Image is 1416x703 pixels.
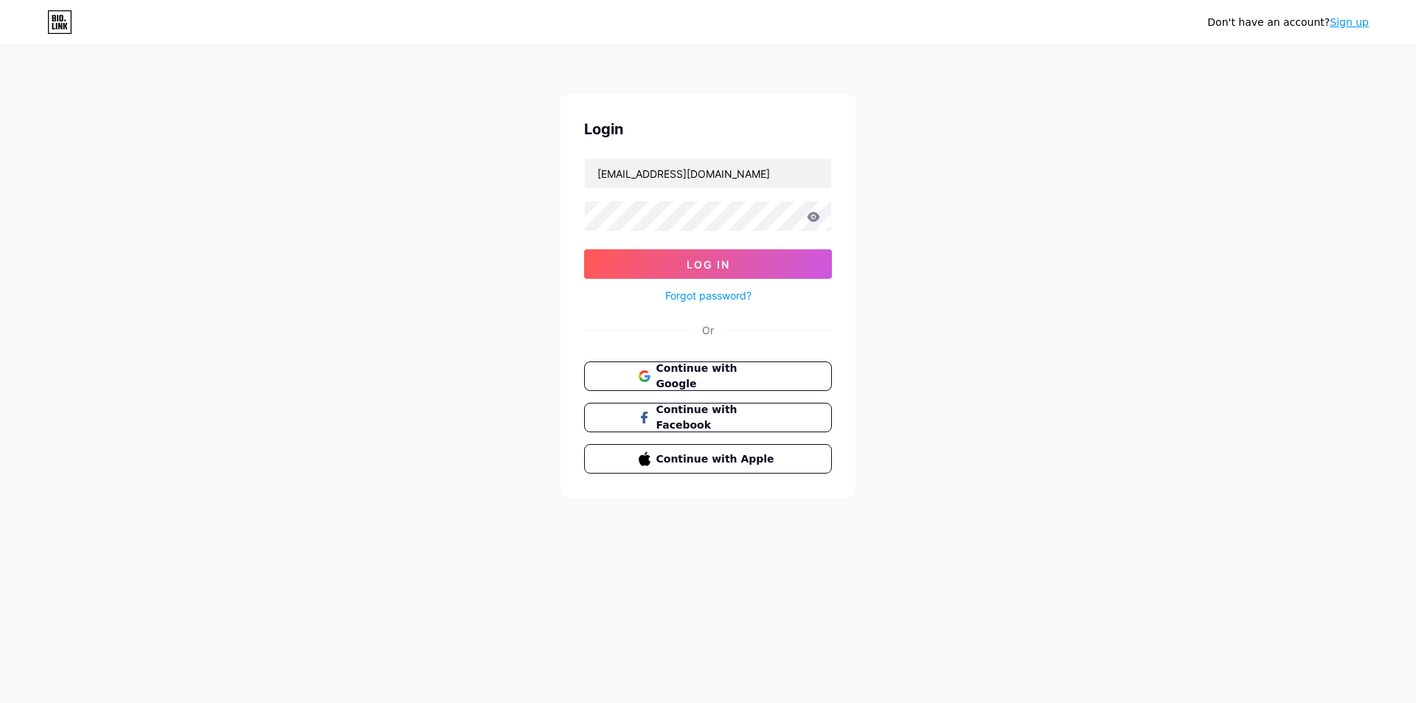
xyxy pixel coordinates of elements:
[585,159,831,188] input: Username
[702,322,714,338] div: Or
[656,361,778,392] span: Continue with Google
[584,249,832,279] button: Log In
[656,451,778,467] span: Continue with Apple
[584,361,832,391] button: Continue with Google
[656,402,778,433] span: Continue with Facebook
[584,444,832,474] button: Continue with Apple
[1330,16,1369,28] a: Sign up
[665,288,752,303] a: Forgot password?
[1207,15,1369,30] div: Don't have an account?
[584,403,832,432] button: Continue with Facebook
[584,118,832,140] div: Login
[687,258,730,271] span: Log In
